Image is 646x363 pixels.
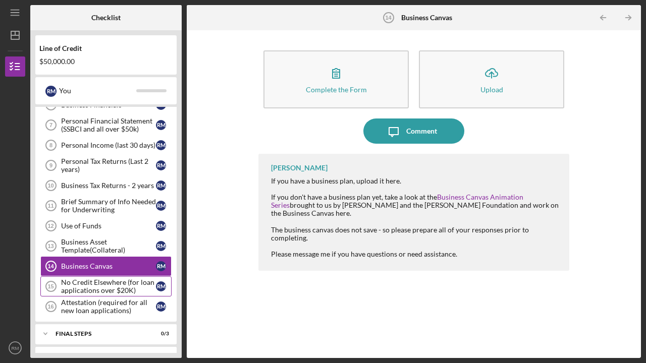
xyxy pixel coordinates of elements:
div: $50,000.00 [39,57,173,66]
div: Line of Credit [39,44,173,52]
text: RM [12,345,19,351]
tspan: 9 [49,162,52,168]
a: 11Brief Summary of Info Needed for UnderwritingRM [40,196,172,216]
div: R M [156,301,166,312]
div: Personal Income (last 30 days) [61,141,156,149]
button: RM [5,338,25,358]
tspan: 15 [47,283,53,289]
div: Business Canvas [61,262,156,270]
a: 10Business Tax Returns - 2 yearsRM [40,175,172,196]
div: Personal Financial Statement (SSBCI and all over $50k) [61,117,156,133]
button: Upload [419,50,564,108]
div: R M [45,86,57,97]
div: FINAL STEPS [56,331,144,337]
div: Complete the Form [306,86,367,93]
b: Business Canvas [401,14,452,22]
div: Business Asset Template(Collateral) [61,238,156,254]
div: Please message me if you have questions or need assistance. [271,250,559,258]
a: 8Personal Income (last 30 days)RM [40,135,172,155]
tspan: 10 [47,183,53,189]
a: 14Business CanvasRM [40,256,172,276]
div: Comment [406,118,437,144]
div: No Credit Elsewhere (for loan applications over $20K) [61,278,156,294]
a: 9Personal Tax Returns (Last 2 years)RM [40,155,172,175]
div: R M [156,261,166,271]
div: Use of Funds [61,222,156,230]
a: 12Use of FundsRM [40,216,172,236]
tspan: 7 [49,122,52,128]
div: You [59,82,136,99]
div: R M [156,120,166,130]
tspan: 14 [385,15,392,21]
div: Business Tax Returns - 2 years [61,181,156,190]
tspan: 8 [49,142,52,148]
div: R M [156,241,166,251]
div: R M [156,180,166,191]
div: Brief Summary of Info Needed for Underwriting [61,198,156,214]
button: Comment [363,118,464,144]
tspan: 14 [47,263,54,269]
a: 7Personal Financial Statement (SSBCI and all over $50k)RM [40,115,172,135]
tspan: 16 [47,304,53,310]
div: R M [156,201,166,211]
div: R M [156,160,166,170]
b: Checklist [91,14,121,22]
div: Attestation (required for all new loan applications) [61,298,156,315]
a: 13Business Asset Template(Collateral)RM [40,236,172,256]
tspan: 11 [47,203,53,209]
div: [PERSON_NAME] [271,164,328,172]
button: Complete the Form [263,50,409,108]
a: 15No Credit Elsewhere (for loan applications over $20K)RM [40,276,172,296]
a: Business Canvas Animation Series [271,193,523,209]
div: Upload [480,86,503,93]
div: R M [156,140,166,150]
div: 0 / 3 [151,331,169,337]
div: The business canvas does not save - so please prepare all of your responses prior to completing. [271,226,559,242]
tspan: 13 [47,243,53,249]
tspan: 12 [47,223,53,229]
a: 16Attestation (required for all new loan applications)RM [40,296,172,317]
div: Personal Tax Returns (Last 2 years) [61,157,156,173]
div: R M [156,281,166,291]
div: R M [156,221,166,231]
div: If you have a business plan, upload it here. If you don't have a business plan yet, take a look a... [271,177,559,217]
